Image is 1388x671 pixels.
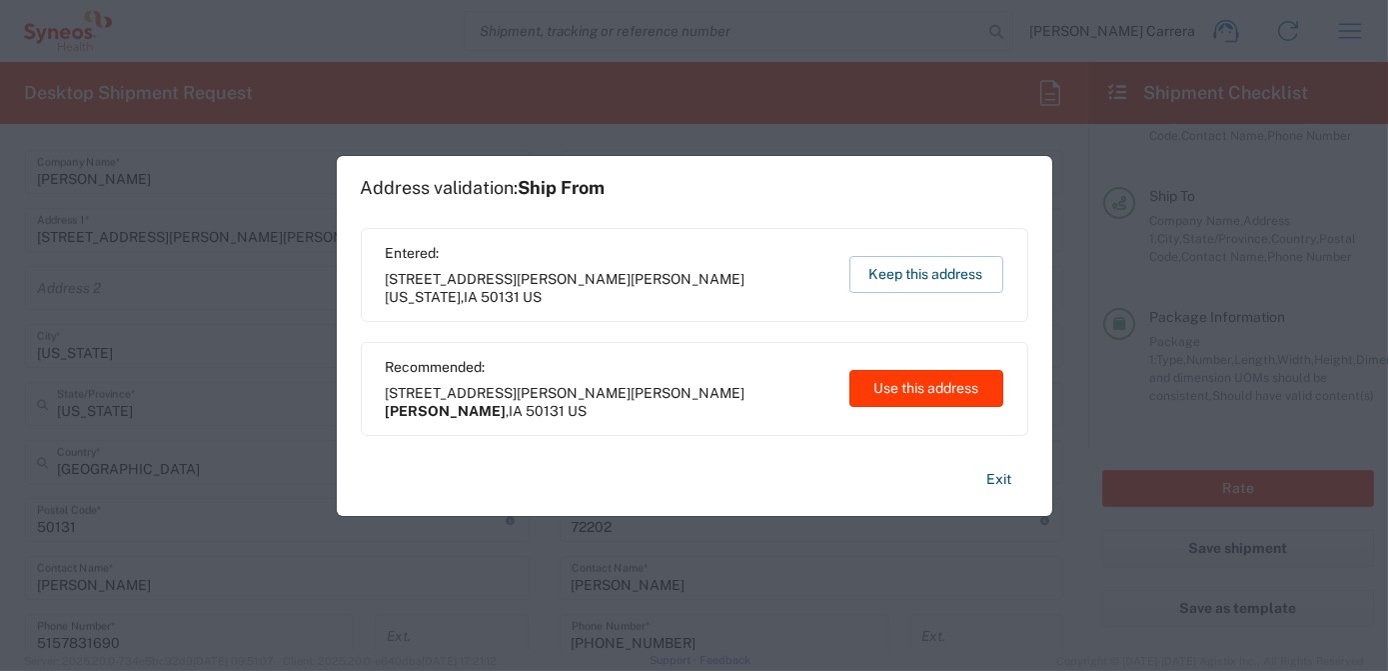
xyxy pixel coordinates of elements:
span: 50131 [482,289,521,305]
span: Entered: [386,244,830,262]
button: Use this address [849,370,1003,407]
span: US [524,289,543,305]
span: [US_STATE] [386,289,462,305]
span: [STREET_ADDRESS][PERSON_NAME][PERSON_NAME] , [386,270,830,306]
span: 50131 [527,403,566,419]
span: [STREET_ADDRESS][PERSON_NAME][PERSON_NAME] , [386,384,830,420]
span: [PERSON_NAME] [386,403,507,419]
span: Ship From [519,177,606,198]
h1: Address validation: [361,177,606,199]
button: Keep this address [849,256,1003,293]
span: IA [465,289,479,305]
span: Recommended: [386,358,830,376]
span: US [569,403,588,419]
button: Exit [971,462,1028,497]
span: IA [510,403,524,419]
